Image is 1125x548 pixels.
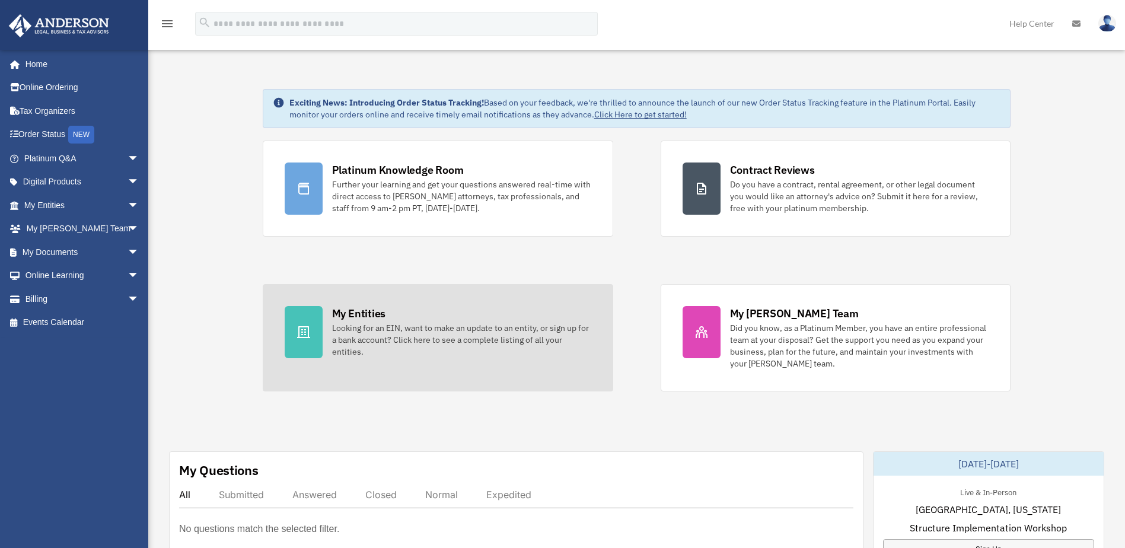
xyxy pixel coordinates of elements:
div: Answered [292,489,337,501]
span: arrow_drop_down [128,264,151,288]
a: Billingarrow_drop_down [8,287,157,311]
div: Submitted [219,489,264,501]
a: Tax Organizers [8,99,157,123]
a: My Entitiesarrow_drop_down [8,193,157,217]
a: Online Ordering [8,76,157,100]
div: Expedited [486,489,531,501]
img: User Pic [1098,15,1116,32]
div: Platinum Knowledge Room [332,163,464,177]
a: Order StatusNEW [8,123,157,147]
i: search [198,16,211,29]
span: [GEOGRAPHIC_DATA], [US_STATE] [916,502,1061,517]
div: My Questions [179,461,259,479]
a: Platinum Q&Aarrow_drop_down [8,146,157,170]
a: Platinum Knowledge Room Further your learning and get your questions answered real-time with dire... [263,141,613,237]
span: arrow_drop_down [128,287,151,311]
div: My [PERSON_NAME] Team [730,306,859,321]
div: Do you have a contract, rental agreement, or other legal document you would like an attorney's ad... [730,179,989,214]
strong: Exciting News: Introducing Order Status Tracking! [289,97,484,108]
div: My Entities [332,306,385,321]
a: My [PERSON_NAME] Teamarrow_drop_down [8,217,157,241]
a: My Documentsarrow_drop_down [8,240,157,264]
a: Online Learningarrow_drop_down [8,264,157,288]
div: Looking for an EIN, want to make an update to an entity, or sign up for a bank account? Click her... [332,322,591,358]
div: Further your learning and get your questions answered real-time with direct access to [PERSON_NAM... [332,179,591,214]
span: arrow_drop_down [128,170,151,195]
span: Structure Implementation Workshop [910,521,1067,535]
div: Contract Reviews [730,163,815,177]
div: Based on your feedback, we're thrilled to announce the launch of our new Order Status Tracking fe... [289,97,1001,120]
div: All [179,489,190,501]
span: arrow_drop_down [128,146,151,171]
div: NEW [68,126,94,144]
a: Home [8,52,151,76]
div: Closed [365,489,397,501]
i: menu [160,17,174,31]
div: [DATE]-[DATE] [874,452,1104,476]
a: Contract Reviews Do you have a contract, rental agreement, or other legal document you would like... [661,141,1011,237]
span: arrow_drop_down [128,193,151,218]
span: arrow_drop_down [128,240,151,265]
div: Live & In-Person [951,485,1026,498]
a: Click Here to get started! [594,109,687,120]
p: No questions match the selected filter. [179,521,339,537]
div: Did you know, as a Platinum Member, you have an entire professional team at your disposal? Get th... [730,322,989,369]
img: Anderson Advisors Platinum Portal [5,14,113,37]
div: Normal [425,489,458,501]
a: My [PERSON_NAME] Team Did you know, as a Platinum Member, you have an entire professional team at... [661,284,1011,391]
a: menu [160,21,174,31]
a: Digital Productsarrow_drop_down [8,170,157,194]
a: Events Calendar [8,311,157,334]
a: My Entities Looking for an EIN, want to make an update to an entity, or sign up for a bank accoun... [263,284,613,391]
span: arrow_drop_down [128,217,151,241]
